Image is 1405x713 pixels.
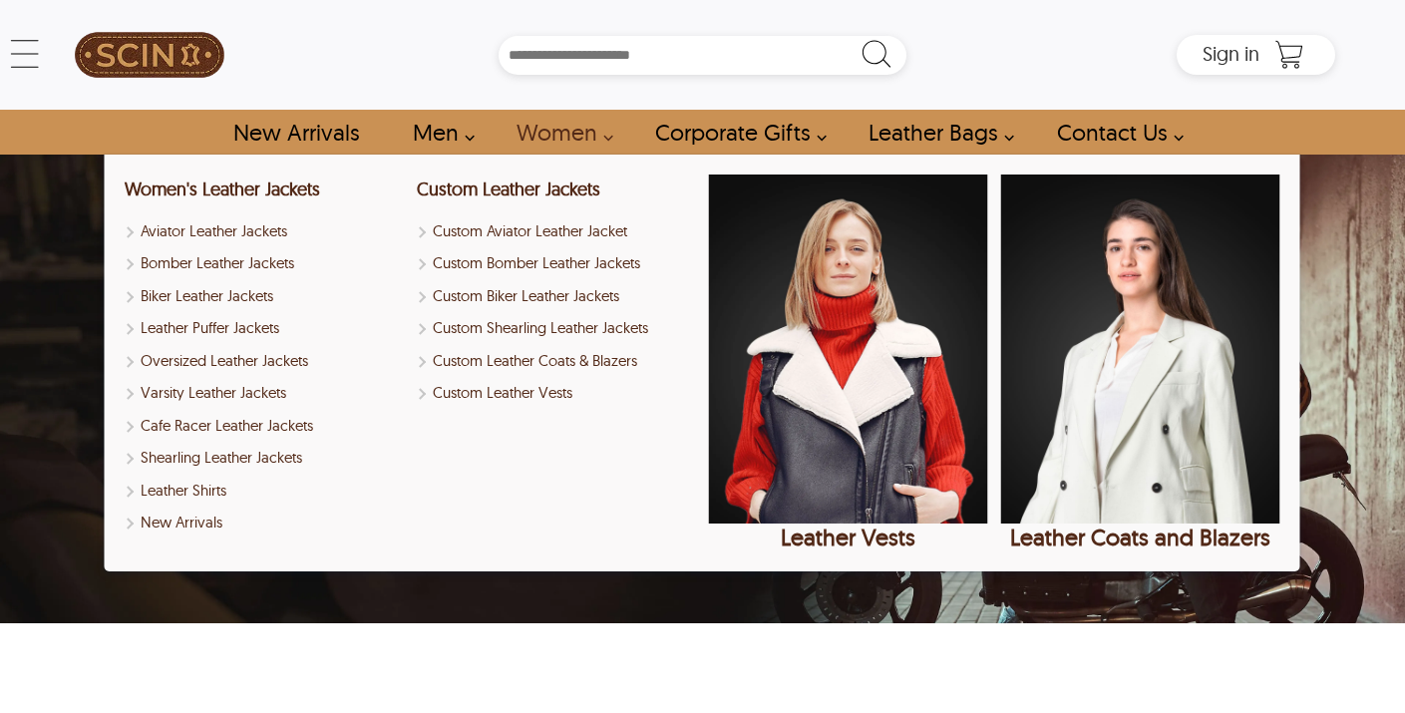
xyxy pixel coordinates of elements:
a: SCIN [70,10,228,100]
a: Shop Leather Coats and Blazers [1001,175,1280,551]
a: Shop Custom Leather Jackets [417,178,600,200]
a: Shopping Cart [1269,40,1309,70]
a: Shop Custom Bomber Leather Jackets [417,252,696,275]
a: Shop Leather Vests [709,175,988,551]
a: Shop New Arrivals [125,512,404,535]
a: Shop Varsity Leather Jackets [125,382,404,405]
a: Shop Leather Bags [846,110,1025,155]
a: Shop Leather Corporate Gifts [632,110,838,155]
img: Shop Leather Vests [709,175,988,524]
div: Leather Coats and Blazers [1001,524,1280,551]
a: Shop New Arrivals [210,110,381,155]
a: Shop Women Aviator Leather Jackets [125,220,404,243]
a: shop men's leather jackets [390,110,486,155]
a: contact-us [1034,110,1195,155]
a: Shop Women Leather Jackets [494,110,624,155]
span: Sign in [1203,41,1259,66]
a: Shop Custom Aviator Leather Jacket [417,220,696,243]
a: Sign in [1203,48,1259,64]
a: Shop Women Shearling Leather Jackets [125,447,404,470]
a: Shop Women Bomber Leather Jackets [125,252,404,275]
a: Shop Women Cafe Racer Leather Jackets [125,415,404,438]
a: Shop Custom Leather Coats & Blazers [417,350,696,373]
div: Leather Vests [709,524,988,551]
a: Shop Custom Leather Vests [417,382,696,405]
a: Shop Custom Biker Leather Jackets [417,285,696,308]
a: Shop Leather Shirts [125,480,404,503]
img: Shop Leather Coats and Blazers [1001,175,1280,524]
a: Shop Women Biker Leather Jackets [125,285,404,308]
img: SCIN [75,10,224,100]
a: Shop Oversized Leather Jackets [125,350,404,373]
a: Shop Women Leather Jackets [125,178,320,200]
a: Shop Custom Shearling Leather Jackets [417,317,696,340]
a: Shop Leather Puffer Jackets [125,317,404,340]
